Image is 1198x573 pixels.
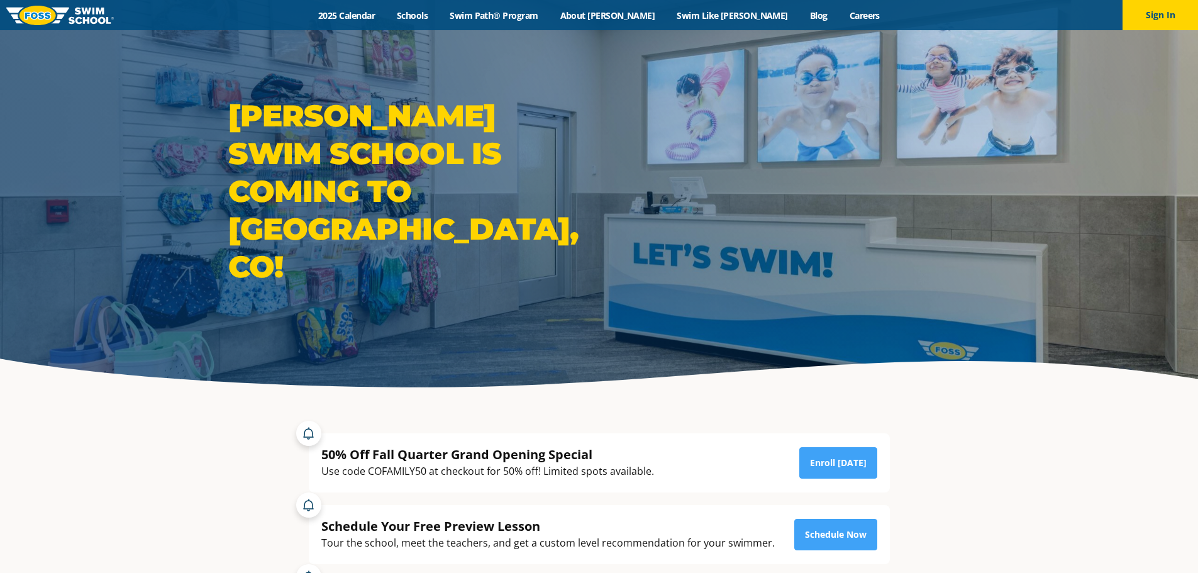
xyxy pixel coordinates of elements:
[321,535,775,552] div: Tour the school, meet the teachers, and get a custom level recommendation for your swimmer.
[228,97,593,286] h1: [PERSON_NAME] Swim School is coming to [GEOGRAPHIC_DATA], CO!
[386,9,439,21] a: Schools
[794,519,877,550] a: Schedule Now
[838,9,890,21] a: Careers
[549,9,666,21] a: About [PERSON_NAME]
[6,6,114,25] img: FOSS Swim School Logo
[799,447,877,479] a: Enroll [DATE]
[321,446,654,463] div: 50% Off Fall Quarter Grand Opening Special
[439,9,549,21] a: Swim Path® Program
[321,463,654,480] div: Use code COFAMILY50 at checkout for 50% off! Limited spots available.
[308,9,386,21] a: 2025 Calendar
[799,9,838,21] a: Blog
[666,9,799,21] a: Swim Like [PERSON_NAME]
[321,518,775,535] div: Schedule Your Free Preview Lesson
